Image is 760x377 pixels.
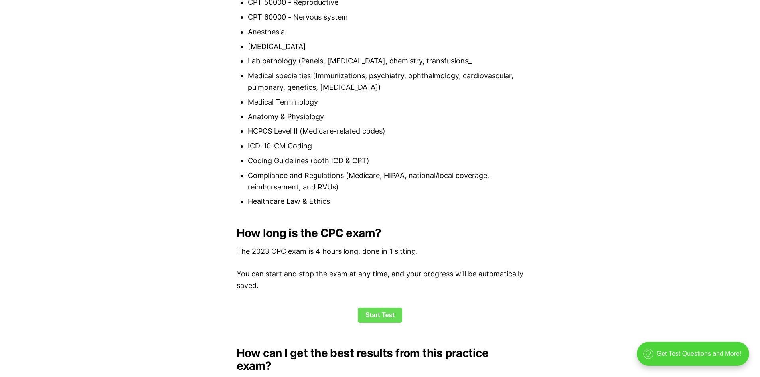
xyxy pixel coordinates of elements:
li: Coding Guidelines (both ICD & CPT) [248,155,524,167]
li: HCPCS Level II (Medicare-related codes) [248,126,524,137]
li: Compliance and Regulations (Medicare, HIPAA, national/local coverage, reimbursement, and RVUs) [248,170,524,193]
h2: How long is the CPC exam? [237,227,524,239]
li: CPT 60000 - Nervous system [248,12,524,23]
p: The 2023 CPC exam is 4 hours long, done in 1 sitting. [237,246,524,257]
h2: How can I get the best results from this practice exam? [237,347,524,372]
li: ICD-10-CM Coding [248,140,524,152]
li: [MEDICAL_DATA] [248,41,524,53]
p: You can start and stop the exam at any time, and your progress will be automatically saved. [237,268,524,292]
li: Anesthesia [248,26,524,38]
li: Healthcare Law & Ethics [248,196,524,207]
li: Lab pathology (Panels, [MEDICAL_DATA], chemistry, transfusions_ [248,55,524,67]
iframe: portal-trigger [630,338,760,377]
li: Medical Terminology [248,97,524,108]
a: Start Test [358,308,402,323]
li: Medical specialties (Immunizations, psychiatry, ophthalmology, cardiovascular, pulmonary, genetic... [248,70,524,93]
li: Anatomy & Physiology [248,111,524,123]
